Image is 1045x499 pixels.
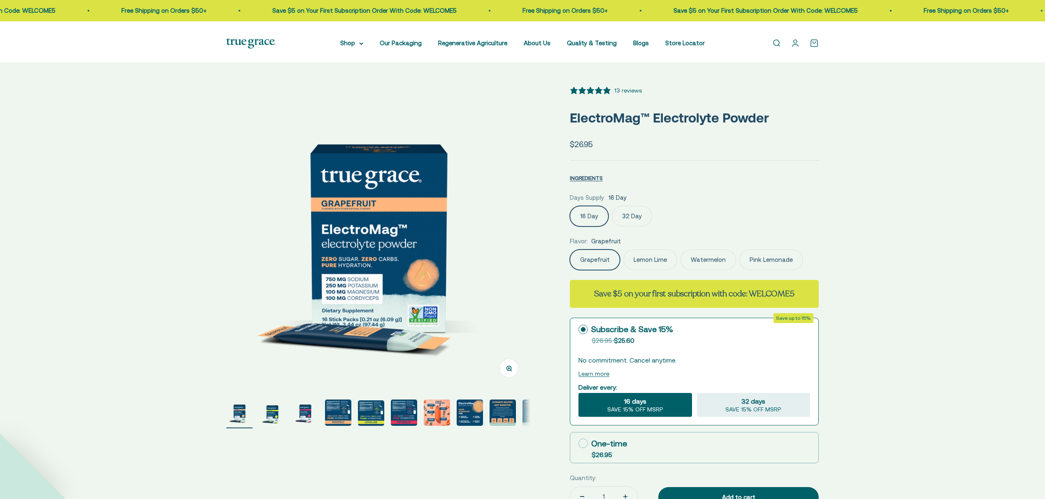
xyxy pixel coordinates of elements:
a: Free Shipping on Orders $50+ [120,7,205,14]
img: ElectroMag™ [358,400,384,426]
div: 13 reviews [614,86,642,95]
p: ElectroMag™ Electrolyte Powder [570,107,819,128]
button: Go to item 4 [325,400,351,428]
img: Magnesium for heart health and stress support* Chloride to support pH balance and oxygen flow* So... [424,400,450,426]
img: ElectroMag™ [391,400,417,426]
a: Quality & Testing [567,39,617,46]
span: 16 Day [608,193,627,203]
sale-price: $26.95 [570,138,593,150]
button: Go to item 1 [226,400,253,428]
img: ElectroMag™ [522,400,549,426]
a: Store Locator [665,39,705,46]
a: Free Shipping on Orders $50+ [922,7,1007,14]
button: INGREDIENTS [570,173,603,183]
button: Go to item 6 [391,400,417,428]
span: INGREDIENTS [570,175,603,181]
button: Go to item 8 [457,400,483,428]
button: Go to item 2 [259,400,286,428]
button: Go to item 7 [424,400,450,428]
button: 5 stars, 13 ratings [570,86,642,95]
button: Go to item 5 [358,400,384,428]
legend: Days Supply: [570,193,605,203]
p: Save $5 on Your First Subscription Order With Code: WELCOME5 [271,6,455,16]
p: Save $5 on Your First Subscription Order With Code: WELCOME5 [672,6,856,16]
a: About Us [524,39,550,46]
button: Go to item 9 [490,400,516,428]
img: Rapid Hydration For: - Exercise endurance* - Stress support* - Electrolyte replenishment* - Muscl... [457,400,483,426]
img: ElectroMag™ [226,86,530,390]
a: Free Shipping on Orders $50+ [521,7,606,14]
a: Blogs [633,39,649,46]
img: 750 mg sodium for fluid balance and cellular communication.* 250 mg potassium supports blood pres... [325,400,351,426]
img: ElectroMag™ [259,400,286,426]
button: Go to item 3 [292,400,318,428]
img: ElectroMag™ [226,400,253,426]
label: Quantity: [570,473,597,483]
span: Grapefruit [591,236,621,246]
strong: Save $5 on your first subscription with code: WELCOME5 [594,288,794,299]
img: Everyone needs true hydration. From your extreme athletes to you weekend warriors, ElectroMag giv... [490,400,516,426]
legend: Flavor: [570,236,588,246]
button: Go to item 10 [522,400,549,428]
img: ElectroMag™ [292,400,318,426]
summary: Shop [340,38,363,48]
a: Our Packaging [380,39,422,46]
a: Regenerative Agriculture [438,39,507,46]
